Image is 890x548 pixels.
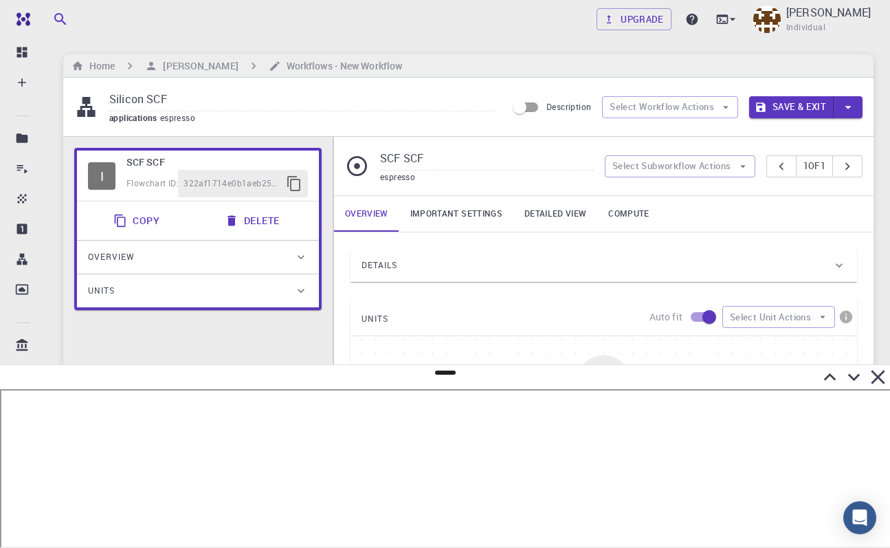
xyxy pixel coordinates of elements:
[69,58,405,74] nav: breadcrumb
[88,246,135,268] span: Overview
[380,171,415,182] span: espresso
[796,155,834,177] button: 1of1
[649,310,682,324] p: Auto fit
[84,58,115,74] h6: Home
[786,4,871,21] p: [PERSON_NAME]
[351,249,857,282] div: Details
[766,155,863,177] div: pager
[361,308,388,330] span: UNITS
[88,280,115,302] span: Units
[29,10,76,22] span: Support
[361,254,397,276] span: Details
[786,21,825,34] span: Individual
[126,177,178,188] span: Flowchart ID:
[722,306,835,328] button: Select Unit Actions
[77,274,319,307] div: Units
[399,196,513,232] a: Important settings
[835,306,857,328] button: info
[334,196,399,232] a: Overview
[605,155,755,177] button: Select Subworkflow Actions
[602,96,738,118] button: Select Workflow Actions
[160,112,201,123] span: espresso
[597,196,660,232] a: Compute
[597,8,671,30] a: Upgrade
[77,241,319,274] div: Overview
[109,112,160,123] span: applications
[183,177,280,190] span: 322af1714e0b1aeb25e75e82
[513,196,597,232] a: Detailed view
[11,12,30,26] img: logo
[281,58,402,74] h6: Workflows - New Workflow
[753,6,781,33] img: Pranab Das
[546,101,591,112] span: Description
[157,58,238,74] h6: [PERSON_NAME]
[126,155,308,170] h6: SCF SCF
[105,207,170,234] button: Copy
[88,162,115,190] span: Idle
[88,162,115,190] div: I
[216,207,290,234] button: Delete
[749,96,834,118] button: Save & Exit
[843,501,876,534] div: Open Intercom Messenger
[577,355,631,408] div: Start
